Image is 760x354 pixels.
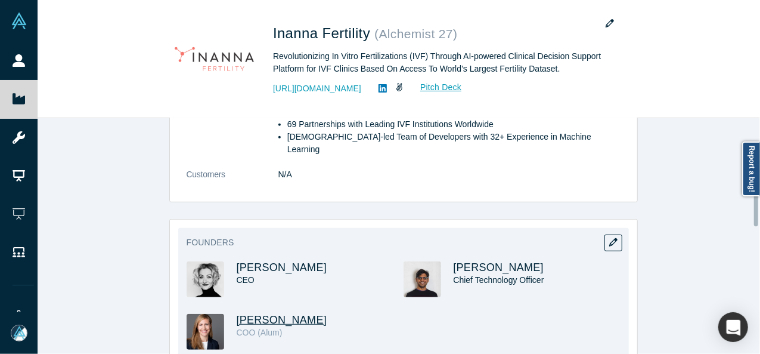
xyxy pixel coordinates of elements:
a: Report a bug! [742,141,760,196]
a: [PERSON_NAME] [237,261,327,273]
a: [URL][DOMAIN_NAME] [273,82,361,95]
li: 69 Partnerships with Leading IVF Institutions Worldwide [287,118,621,131]
dt: Customers [187,168,278,193]
img: Nitin Kumar's Profile Image [404,261,441,297]
h3: Founders [187,236,604,249]
small: ( Alchemist 27 ) [374,27,457,41]
span: CEO [237,275,255,285]
img: Inanna Fertility's Logo [173,17,256,101]
img: Mia Scott's Account [11,325,27,341]
img: Alchemist Vault Logo [11,13,27,29]
dt: Highlights [187,106,278,168]
li: [DEMOGRAPHIC_DATA]-led Team of Developers with 32+ Experience in Machine Learning [287,131,621,156]
span: Inanna Fertility [273,25,374,41]
img: Amra Waegli's Profile Image [187,261,224,297]
div: Revolutionizing In Vitro Fertilizations (IVF) Through AI-powered Clinical Decision Support Platfo... [273,50,607,75]
span: Chief Technology Officer [454,275,544,285]
a: [PERSON_NAME] [237,314,327,326]
a: [PERSON_NAME] [454,261,544,273]
dd: N/A [278,168,621,181]
span: COO (Alum) [237,328,283,337]
img: Martina Stucki's Profile Image [187,314,224,350]
a: Pitch Deck [407,81,462,94]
